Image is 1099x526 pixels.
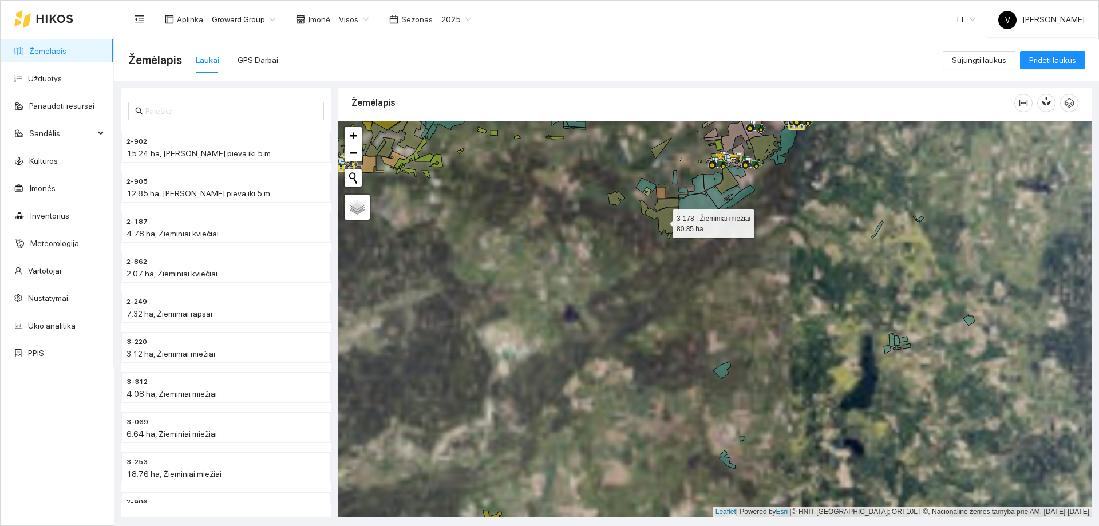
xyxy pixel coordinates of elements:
[126,216,148,227] span: 2-187
[1015,98,1032,108] span: column-width
[126,429,217,438] span: 6.64 ha, Žieminiai miežiai
[29,101,94,110] a: Panaudoti resursai
[339,11,369,28] span: Visos
[238,54,278,66] div: GPS Darbai
[1005,11,1010,29] span: V
[126,469,222,478] span: 18.76 ha, Žieminiai miežiai
[350,128,357,143] span: +
[401,13,434,26] span: Sezonas :
[308,13,332,26] span: Įmonė :
[196,54,219,66] div: Laukai
[126,269,218,278] span: 2.07 ha, Žieminiai kviečiai
[29,122,94,145] span: Sandėlis
[30,239,79,248] a: Meteorologija
[998,15,1085,24] span: [PERSON_NAME]
[126,417,148,428] span: 3-069
[28,321,76,330] a: Ūkio analitika
[126,337,147,347] span: 3-220
[126,497,148,508] span: 2-906
[345,144,362,161] a: Zoom out
[389,15,398,24] span: calendar
[165,15,174,24] span: layout
[952,54,1006,66] span: Sujungti laukus
[126,389,217,398] span: 4.08 ha, Žieminiai miežiai
[126,149,272,158] span: 15.24 ha, [PERSON_NAME] pieva iki 5 m.
[126,296,147,307] span: 2-249
[1020,56,1085,65] a: Pridėti laukus
[790,508,792,516] span: |
[713,507,1092,517] div: | Powered by © HNIT-[GEOGRAPHIC_DATA]; ORT10LT ©, Nacionalinė žemės tarnyba prie AM, [DATE]-[DATE]
[28,294,68,303] a: Nustatymai
[943,56,1015,65] a: Sujungti laukus
[345,169,362,187] button: Initiate a new search
[126,136,147,147] span: 2-902
[128,8,151,31] button: menu-fold
[30,211,69,220] a: Inventorius
[28,266,61,275] a: Vartotojai
[441,11,471,28] span: 2025
[943,51,1015,69] button: Sujungti laukus
[29,156,58,165] a: Kultūros
[126,309,212,318] span: 7.32 ha, Žieminiai rapsai
[126,189,272,198] span: 12.85 ha, [PERSON_NAME] pieva iki 5 m.
[715,508,736,516] a: Leaflet
[126,349,215,358] span: 3.12 ha, Žieminiai miežiai
[135,107,143,115] span: search
[29,46,66,56] a: Žemėlapis
[350,145,357,160] span: −
[1020,51,1085,69] button: Pridėti laukus
[345,195,370,220] a: Layers
[135,14,145,25] span: menu-fold
[351,86,1014,119] div: Žemėlapis
[28,349,44,358] a: PPIS
[126,377,148,387] span: 3-312
[212,11,275,28] span: Groward Group
[177,13,205,26] span: Aplinka :
[145,105,317,117] input: Paieška
[957,11,975,28] span: LT
[128,51,182,69] span: Žemėlapis
[28,74,62,83] a: Užduotys
[776,508,788,516] a: Esri
[126,256,147,267] span: 2-862
[1014,94,1033,112] button: column-width
[126,457,148,468] span: 3-253
[126,176,148,187] span: 2-905
[29,184,56,193] a: Įmonės
[1029,54,1076,66] span: Pridėti laukus
[126,229,219,238] span: 4.78 ha, Žieminiai kviečiai
[296,15,305,24] span: shop
[345,127,362,144] a: Zoom in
